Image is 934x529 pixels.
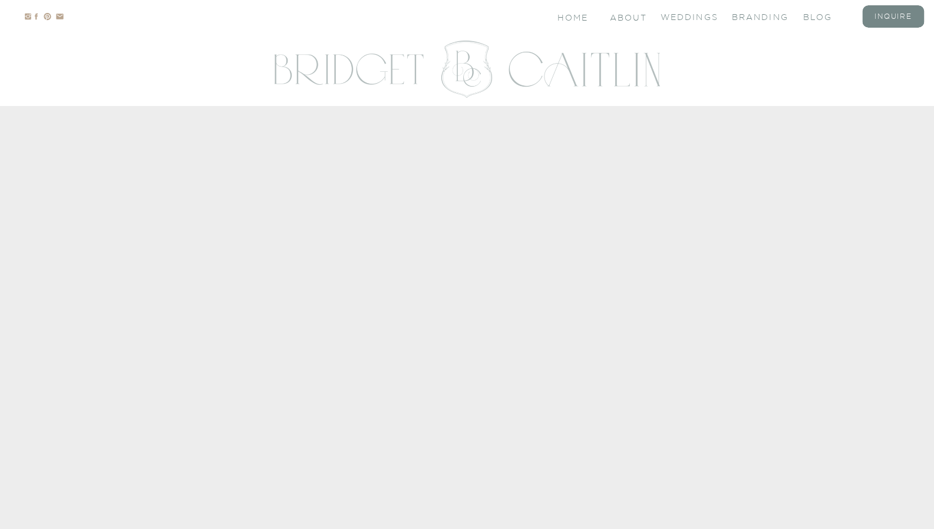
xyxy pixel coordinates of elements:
[557,12,590,22] a: Home
[803,11,850,21] a: blog
[732,11,779,21] a: branding
[870,11,917,21] a: inquire
[661,11,708,21] a: Weddings
[610,12,645,22] a: About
